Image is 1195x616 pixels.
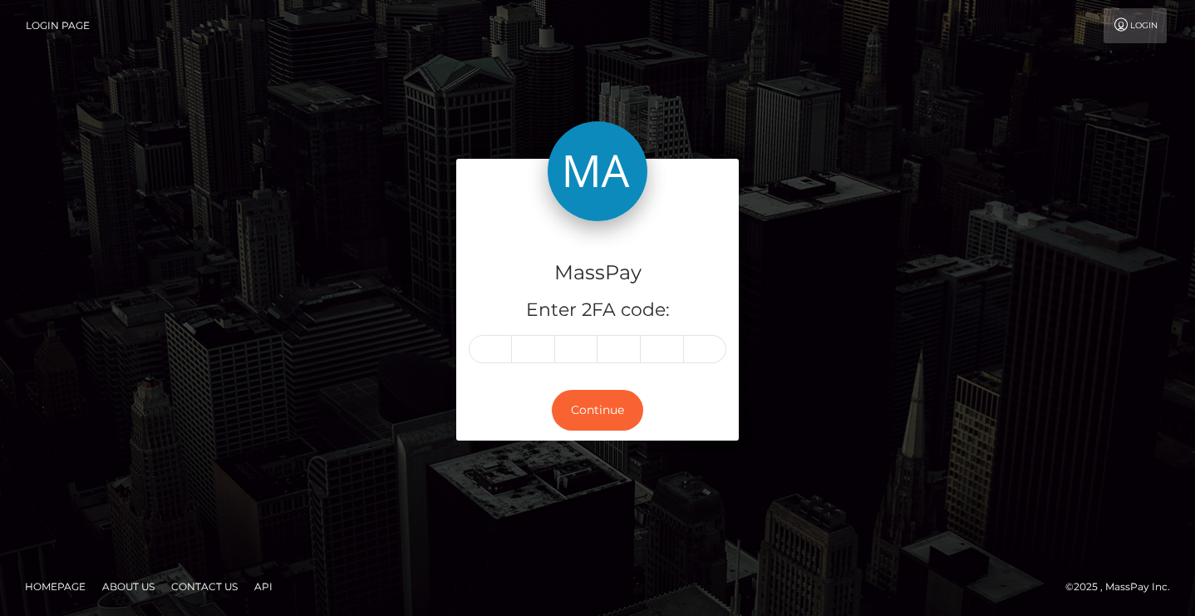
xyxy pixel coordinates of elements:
a: Contact Us [165,574,244,599]
img: MassPay [548,121,647,221]
a: Homepage [18,574,92,599]
a: Login Page [26,8,90,43]
div: © 2025 , MassPay Inc. [1065,578,1183,596]
a: API [248,574,279,599]
a: About Us [96,574,161,599]
a: Login [1104,8,1167,43]
button: Continue [552,390,643,431]
h5: Enter 2FA code: [469,298,726,323]
h4: MassPay [469,259,726,288]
